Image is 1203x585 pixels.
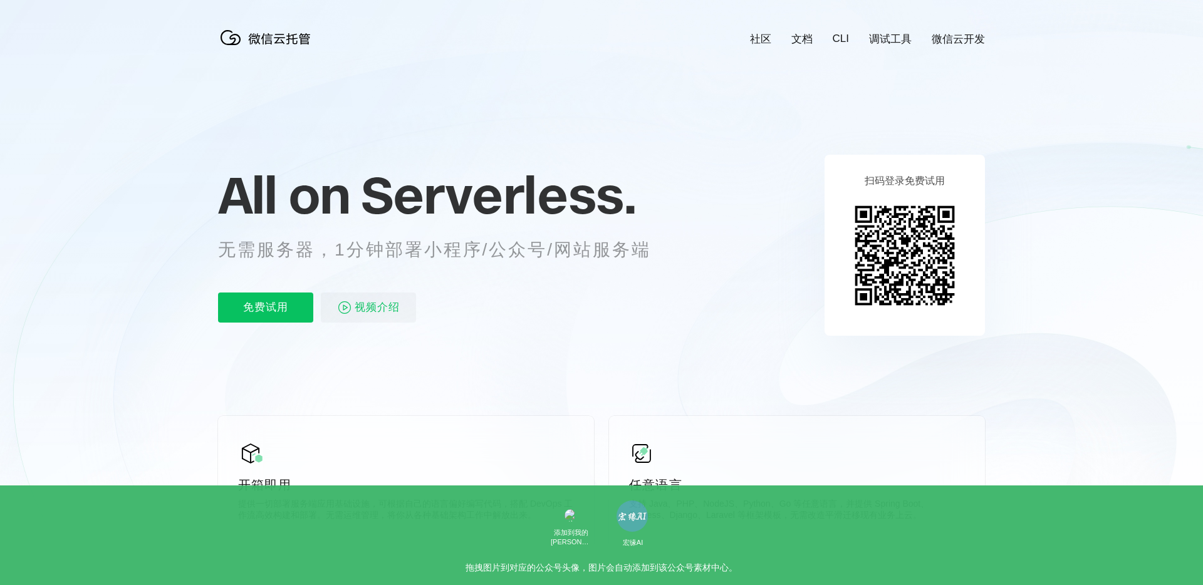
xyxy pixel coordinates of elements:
p: 任意语言 [629,476,965,494]
p: 免费试用 [218,292,313,323]
p: 开箱即用 [238,476,574,494]
a: CLI [833,33,849,45]
a: 社区 [750,32,771,46]
p: 无需服务器，1分钟部署小程序/公众号/网站服务端 [218,237,674,262]
span: Serverless. [361,163,636,226]
a: 微信云托管 [218,41,318,52]
img: video_play.svg [337,300,352,315]
span: All on [218,163,349,226]
p: 扫码登录免费试用 [865,175,945,188]
a: 文档 [791,32,813,46]
a: 微信云开发 [932,32,985,46]
span: 视频介绍 [355,292,400,323]
a: 调试工具 [869,32,912,46]
img: 微信云托管 [218,25,318,50]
